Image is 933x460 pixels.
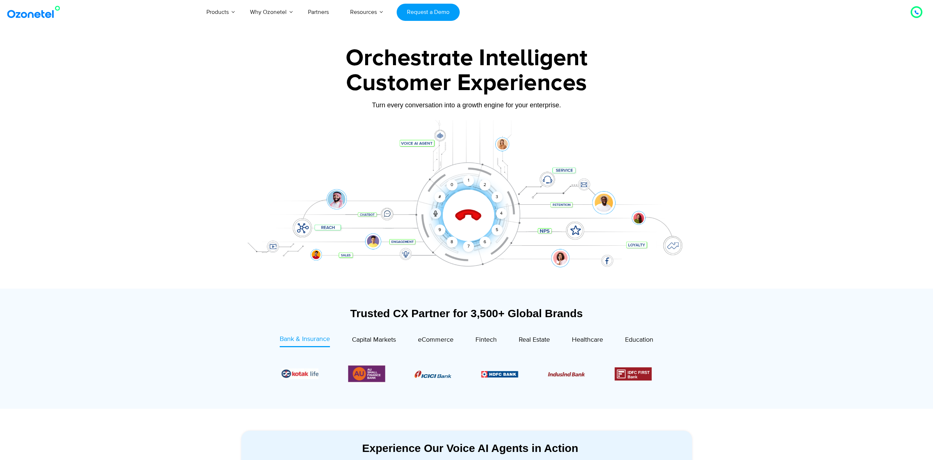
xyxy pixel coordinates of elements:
[491,225,502,235] div: 5
[480,179,491,190] div: 2
[348,364,385,383] img: Picture13.png
[496,208,507,219] div: 4
[548,370,585,378] div: 3 / 6
[352,334,396,347] a: Capital Markets
[491,192,502,203] div: 3
[625,336,653,344] span: Education
[249,442,692,455] div: Experience Our Voice AI Agents in Action
[481,370,518,378] div: 2 / 6
[625,334,653,347] a: Education
[397,4,459,21] a: Request a Demo
[463,241,474,252] div: 7
[348,364,385,383] div: 6 / 6
[418,336,453,344] span: eCommerce
[238,66,696,101] div: Customer Experiences
[615,367,652,381] div: 4 / 6
[418,334,453,347] a: eCommerce
[281,368,318,379] div: 5 / 6
[572,334,603,347] a: Healthcare
[475,336,497,344] span: Fintech
[434,192,445,203] div: #
[241,307,692,320] div: Trusted CX Partner for 3,500+ Global Brands
[280,334,330,347] a: Bank & Insurance
[238,101,696,109] div: Turn every conversation into a growth engine for your enterprise.
[548,372,585,376] img: Picture10.png
[281,368,318,379] img: Picture26.jpg
[282,364,652,383] div: Image Carousel
[481,371,518,377] img: Picture9.png
[475,334,497,347] a: Fintech
[519,336,550,344] span: Real Estate
[447,179,458,190] div: 0
[519,334,550,347] a: Real Estate
[352,336,396,344] span: Capital Markets
[480,237,491,248] div: 6
[615,367,652,381] img: Picture12.png
[463,175,474,186] div: 1
[434,225,445,235] div: 9
[280,335,330,343] span: Bank & Insurance
[415,370,452,378] div: 1 / 6
[238,47,696,70] div: Orchestrate Intelligent
[447,237,458,248] div: 8
[415,371,452,378] img: Picture8.png
[572,336,603,344] span: Healthcare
